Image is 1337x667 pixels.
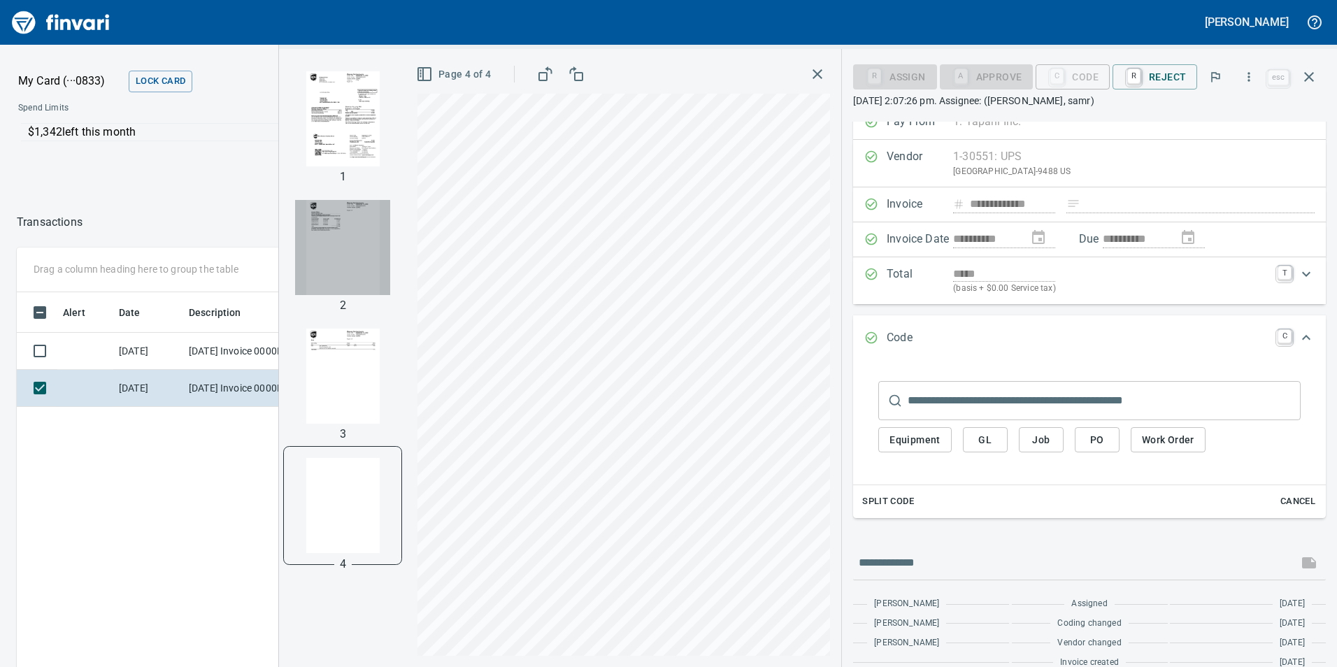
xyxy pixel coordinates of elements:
[189,304,241,321] span: Description
[419,66,491,83] span: Page 4 of 4
[1086,431,1108,449] span: PO
[17,214,83,231] nav: breadcrumb
[853,361,1326,518] div: Expand
[1019,427,1064,453] button: Job
[340,168,346,185] p: 1
[1127,69,1141,84] a: R
[63,304,103,321] span: Alert
[874,617,939,631] span: [PERSON_NAME]
[889,431,941,449] span: Equipment
[1057,636,1121,650] span: Vendor changed
[878,427,952,453] button: Equipment
[953,282,1269,296] p: (basis + $0.00 Service tax)
[183,370,309,407] td: [DATE] Invoice 0000E28842375 from UPS (1-30551)
[853,94,1326,108] p: [DATE] 2:07:26 pm. Assignee: ([PERSON_NAME], samr)
[119,304,141,321] span: Date
[413,62,496,87] button: Page 4 of 4
[113,370,183,407] td: [DATE]
[1280,597,1305,611] span: [DATE]
[295,329,390,424] img: Page 3
[853,257,1326,304] div: Expand
[189,304,259,321] span: Description
[1113,64,1197,89] button: RReject
[8,6,113,39] img: Finvari
[862,494,914,510] span: Split Code
[113,333,183,370] td: [DATE]
[340,297,346,314] p: 2
[1142,431,1194,449] span: Work Order
[1280,617,1305,631] span: [DATE]
[183,333,309,370] td: [DATE] Invoice 0000E28842355 from UPS (1-30551)
[1124,65,1186,89] span: Reject
[1292,546,1326,580] span: This records your message into the invoice and notifies anyone mentioned
[1131,427,1206,453] button: Work Order
[1036,70,1110,82] div: Code
[1057,617,1121,631] span: Coding changed
[119,304,159,321] span: Date
[295,458,390,553] img: Page 4
[874,636,939,650] span: [PERSON_NAME]
[1075,427,1120,453] button: PO
[340,556,346,573] p: 4
[1278,329,1292,343] a: C
[1030,431,1052,449] span: Job
[963,427,1008,453] button: GL
[1234,62,1264,92] button: More
[1268,70,1289,85] a: esc
[7,141,476,155] p: Online and foreign allowed
[853,70,936,82] div: Assign
[1201,11,1292,33] button: [PERSON_NAME]
[887,329,953,347] p: Code
[1275,491,1320,512] button: Cancel
[136,73,185,89] span: Lock Card
[18,101,271,115] span: Spend Limits
[1200,62,1231,92] button: Flag
[295,71,390,166] img: Page 1
[1278,266,1292,280] a: T
[887,266,953,296] p: Total
[63,304,85,321] span: Alert
[17,214,83,231] p: Transactions
[1264,60,1326,94] span: Close invoice
[1279,494,1317,510] span: Cancel
[1071,597,1107,611] span: Assigned
[340,426,346,443] p: 3
[940,70,1034,82] div: Coding Required
[295,200,390,295] img: Page 2
[34,262,238,276] p: Drag a column heading here to group the table
[874,597,939,611] span: [PERSON_NAME]
[1280,636,1305,650] span: [DATE]
[1205,15,1289,29] h5: [PERSON_NAME]
[859,491,917,512] button: Split Code
[853,315,1326,361] div: Expand
[18,73,123,89] p: My Card (···0833)
[974,431,996,449] span: GL
[28,124,466,141] p: $1,342 left this month
[129,71,192,92] button: Lock Card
